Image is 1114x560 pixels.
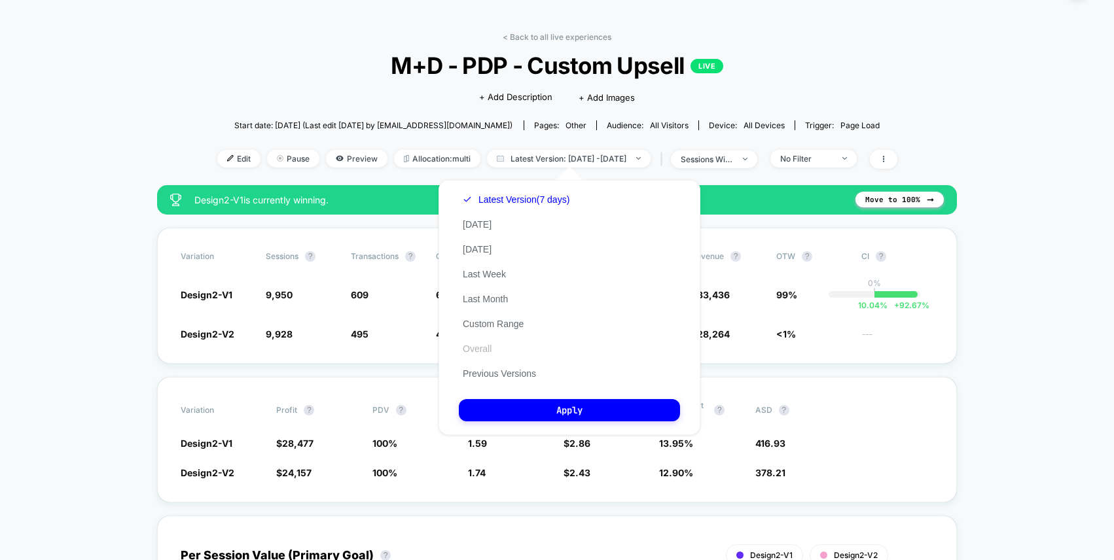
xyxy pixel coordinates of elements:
[842,157,847,160] img: end
[459,194,573,205] button: Latest Version(7 days)
[697,289,730,300] span: 33,436
[276,405,297,415] span: Profit
[459,318,528,330] button: Custom Range
[855,192,944,207] button: Move to 100%
[459,399,680,421] button: Apply
[251,52,863,79] span: M+D - PDP - Custom Upsell
[861,330,933,340] span: ---
[468,467,486,478] span: 1.74
[861,251,933,262] span: CI
[888,300,929,310] span: 92.67 %
[227,155,234,162] img: edit
[234,120,512,130] span: Start date: [DATE] (Last edit [DATE] by [EMAIL_ADDRESS][DOMAIN_NAME])
[755,438,785,449] span: 416.93
[468,438,487,449] span: 1.59
[569,467,590,478] span: 2.43
[776,251,848,262] span: OTW
[755,467,785,478] span: 378.21
[659,438,693,449] span: 13.95 %
[267,150,319,167] span: Pause
[698,120,795,130] span: Device:
[876,251,886,262] button: ?
[776,328,796,340] span: <1%
[657,150,671,169] span: |
[282,438,314,449] span: 28,477
[372,405,389,415] span: PDV
[697,328,730,340] span: 28,264
[503,32,611,42] a: < Back to all live experiences
[351,289,368,300] span: 609
[351,251,399,261] span: Transactions
[372,438,397,449] span: 100 %
[181,467,234,478] span: Design2-V2
[659,467,693,478] span: 12.90 %
[894,300,899,310] span: +
[459,368,540,379] button: Previous Versions
[681,154,733,164] div: sessions with impression
[744,120,785,130] span: all devices
[607,120,689,130] div: Audience:
[305,251,315,262] button: ?
[566,120,586,130] span: other
[780,154,833,164] div: No Filter
[372,467,397,478] span: 100 %
[834,550,878,560] span: Design2-V2
[351,328,368,340] span: 495
[459,268,510,280] button: Last Week
[170,194,181,206] img: success_star
[691,59,723,73] p: LIVE
[776,289,797,300] span: 99%
[873,288,876,298] p: |
[650,120,689,130] span: All Visitors
[277,155,283,162] img: end
[779,405,789,415] button: ?
[181,438,232,449] span: Design2-V1
[459,219,495,230] button: [DATE]
[459,293,512,305] button: Last Month
[714,405,725,415] button: ?
[181,289,232,300] span: Design2-V1
[394,150,480,167] span: Allocation: multi
[459,243,495,255] button: [DATE]
[276,467,312,478] span: $
[217,150,261,167] span: Edit
[266,251,298,261] span: Sessions
[564,467,590,478] span: $
[276,438,314,449] span: $
[636,157,641,160] img: end
[755,405,772,415] span: ASD
[404,155,409,162] img: rebalance
[326,150,387,167] span: Preview
[459,343,495,355] button: Overall
[181,328,234,340] span: Design2-V2
[479,91,552,104] span: + Add Description
[569,438,590,449] span: 2.86
[750,550,793,560] span: Design2-V1
[730,251,741,262] button: ?
[487,150,651,167] span: Latest Version: [DATE] - [DATE]
[534,120,586,130] div: Pages:
[266,328,293,340] span: 9,928
[194,194,842,205] span: Design2-V1 is currently winning.
[497,155,504,162] img: calendar
[858,300,888,310] span: 10.04 %
[840,120,880,130] span: Page Load
[181,400,253,420] span: Variation
[802,251,812,262] button: ?
[282,467,312,478] span: 24,157
[405,251,416,262] button: ?
[564,438,590,449] span: $
[579,92,635,103] span: + Add Images
[181,251,253,262] span: Variation
[743,158,747,160] img: end
[396,405,406,415] button: ?
[266,289,293,300] span: 9,950
[868,278,881,288] p: 0%
[805,120,880,130] div: Trigger:
[304,405,314,415] button: ?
